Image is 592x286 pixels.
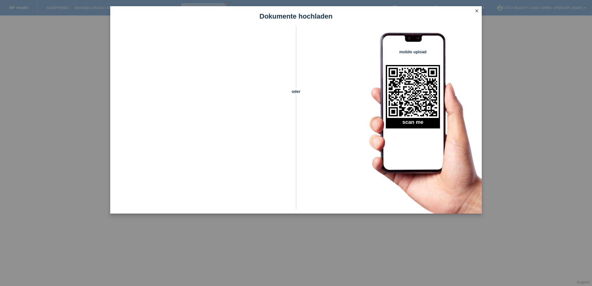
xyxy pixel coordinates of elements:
[120,42,285,197] iframe: Upload
[110,12,482,20] h1: Dokumente hochladen
[473,8,481,15] a: close
[386,50,440,54] h4: mobile upload
[386,119,440,128] h2: scan me
[474,8,479,13] i: close
[285,88,307,95] span: oder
